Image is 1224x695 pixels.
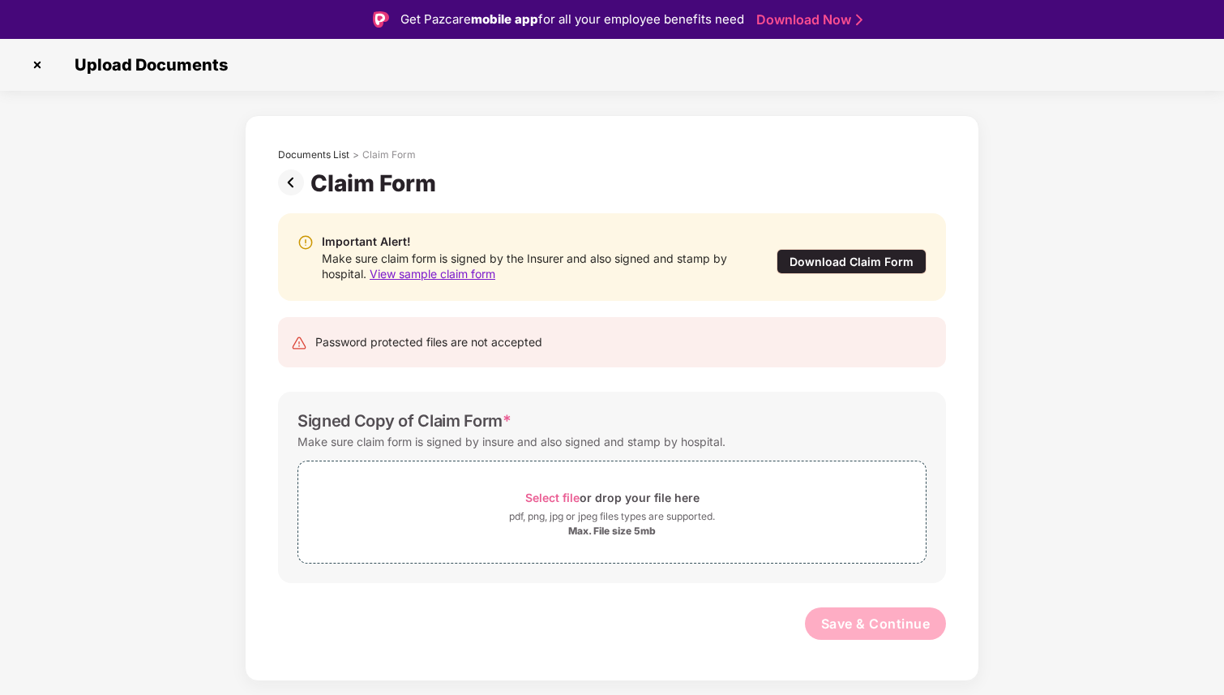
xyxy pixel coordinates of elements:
img: Stroke [856,11,862,28]
img: svg+xml;base64,PHN2ZyBpZD0iUHJldi0zMngzMiIgeG1sbnM9Imh0dHA6Ly93d3cudzMub3JnLzIwMDAvc3ZnIiB3aWR0aD... [278,169,310,195]
span: Select file [525,491,580,504]
button: Save & Continue [805,607,947,640]
div: Signed Copy of Claim Form [297,411,511,431]
span: Upload Documents [58,55,236,75]
div: > [353,148,359,161]
img: svg+xml;base64,PHN2ZyB4bWxucz0iaHR0cDovL3d3dy53My5vcmcvMjAwMC9zdmciIHdpZHRoPSIyNCIgaGVpZ2h0PSIyNC... [291,335,307,351]
div: Download Claim Form [777,249,927,274]
div: Important Alert! [322,233,743,251]
img: Logo [373,11,389,28]
div: or drop your file here [525,487,700,508]
span: Select fileor drop your file herepdf, png, jpg or jpeg files types are supported.Max. File size 5mb [298,474,926,551]
div: Make sure claim form is signed by insure and also signed and stamp by hospital. [297,431,725,453]
a: Download Now [756,11,858,28]
div: Make sure claim form is signed by the Insurer and also signed and stamp by hospital. [322,251,743,281]
span: View sample claim form [370,267,495,281]
strong: mobile app [471,11,538,27]
img: svg+xml;base64,PHN2ZyBpZD0iQ3Jvc3MtMzJ4MzIiIHhtbG5zPSJodHRwOi8vd3d3LnczLm9yZy8yMDAwL3N2ZyIgd2lkdG... [24,52,50,78]
div: Claim Form [310,169,443,197]
img: svg+xml;base64,PHN2ZyBpZD0iV2FybmluZ18tXzIweDIwIiBkYXRhLW5hbWU9Ildhcm5pbmcgLSAyMHgyMCIgeG1sbnM9Im... [297,234,314,251]
div: Max. File size 5mb [568,525,656,538]
div: Documents List [278,148,349,161]
div: Password protected files are not accepted [315,333,542,351]
div: pdf, png, jpg or jpeg files types are supported. [509,508,715,525]
div: Claim Form [362,148,416,161]
div: Get Pazcare for all your employee benefits need [400,10,744,29]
